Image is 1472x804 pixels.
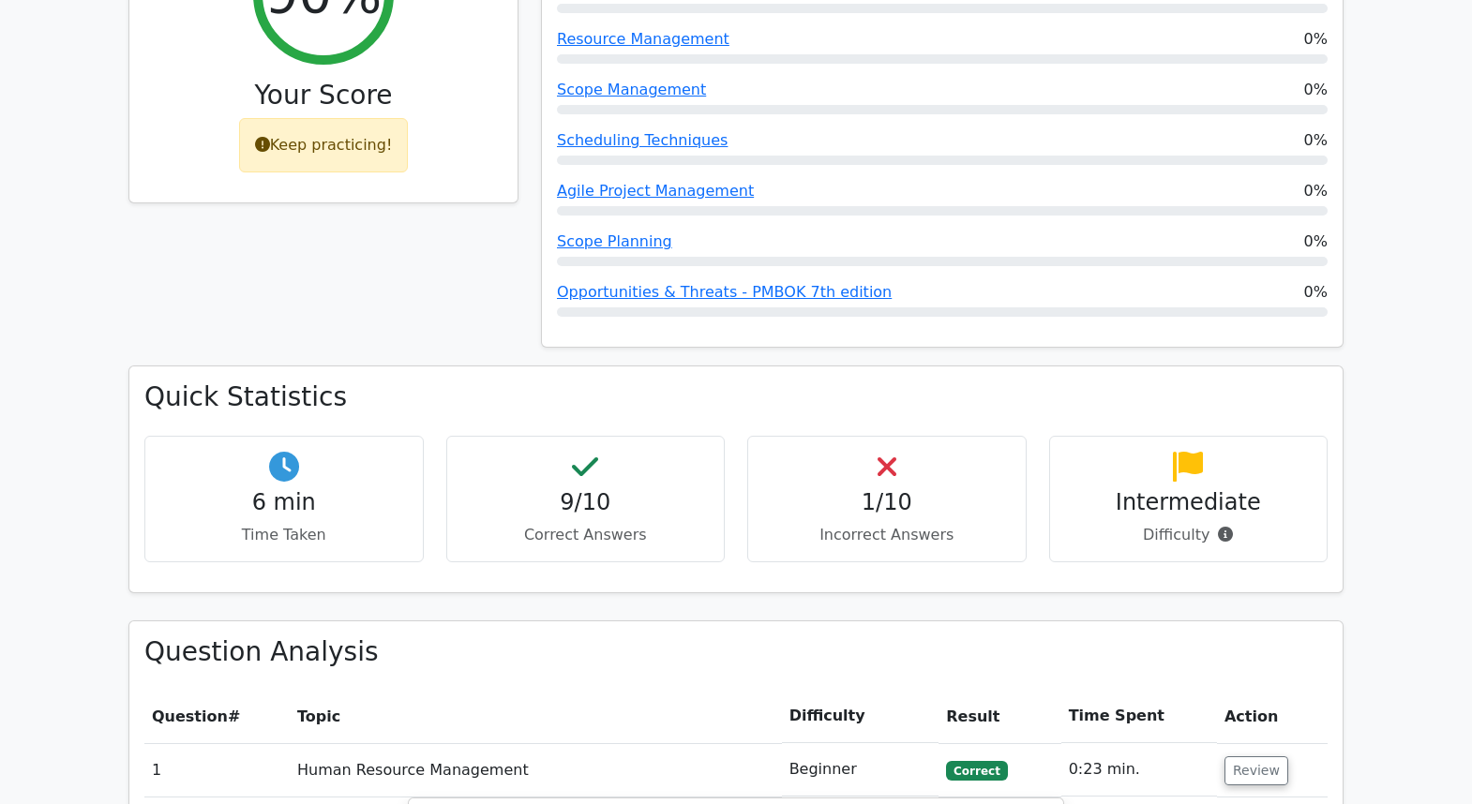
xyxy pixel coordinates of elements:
[946,761,1007,780] span: Correct
[1304,79,1328,101] span: 0%
[1061,743,1217,797] td: 0:23 min.
[557,232,672,250] a: Scope Planning
[1304,180,1328,202] span: 0%
[763,489,1011,516] h4: 1/10
[152,707,228,725] span: Question
[144,743,290,797] td: 1
[557,131,728,149] a: Scheduling Techniques
[144,381,1328,413] h3: Quick Statistics
[144,690,290,743] th: #
[144,80,503,112] h3: Your Score
[1224,756,1288,785] button: Review
[160,489,408,516] h4: 6 min
[557,283,892,301] a: Opportunities & Threats - PMBOK 7th edition
[1304,281,1328,304] span: 0%
[1065,489,1313,516] h4: Intermediate
[939,690,1060,743] th: Result
[782,690,939,743] th: Difficulty
[462,489,710,516] h4: 9/10
[557,30,729,48] a: Resource Management
[144,636,1328,668] h3: Question Analysis
[290,690,782,743] th: Topic
[782,743,939,797] td: Beginner
[557,81,706,98] a: Scope Management
[1065,524,1313,546] p: Difficulty
[290,743,782,797] td: Human Resource Management
[1304,28,1328,51] span: 0%
[462,524,710,546] p: Correct Answers
[1061,690,1217,743] th: Time Spent
[557,182,754,200] a: Agile Project Management
[1304,231,1328,253] span: 0%
[160,524,408,546] p: Time Taken
[1217,690,1328,743] th: Action
[239,118,409,172] div: Keep practicing!
[763,524,1011,546] p: Incorrect Answers
[1304,129,1328,152] span: 0%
